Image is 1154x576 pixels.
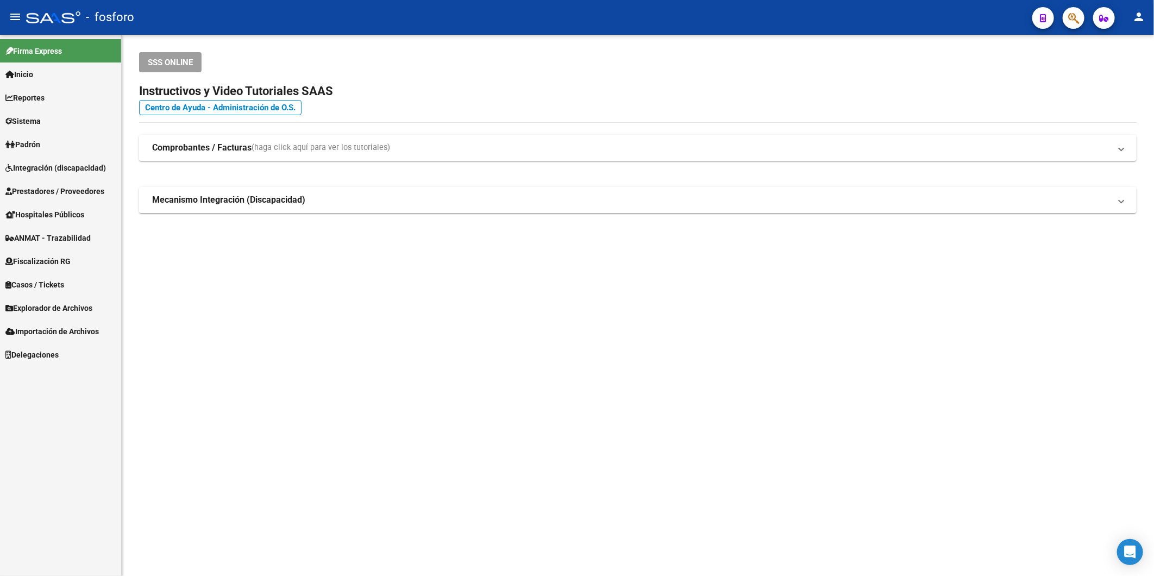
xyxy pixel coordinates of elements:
span: ANMAT - Trazabilidad [5,232,91,244]
span: Firma Express [5,45,62,57]
span: (haga click aquí para ver los tutoriales) [252,142,390,154]
strong: Comprobantes / Facturas [152,142,252,154]
span: Padrón [5,139,40,151]
span: Explorador de Archivos [5,302,92,314]
span: Sistema [5,115,41,127]
span: Casos / Tickets [5,279,64,291]
span: - fosforo [86,5,134,29]
button: SSS ONLINE [139,52,202,72]
mat-expansion-panel-header: Comprobantes / Facturas(haga click aquí para ver los tutoriales) [139,135,1137,161]
span: Prestadores / Proveedores [5,185,104,197]
span: Inicio [5,68,33,80]
strong: Mecanismo Integración (Discapacidad) [152,194,305,206]
h2: Instructivos y Video Tutoriales SAAS [139,81,1137,102]
span: Fiscalización RG [5,255,71,267]
span: Reportes [5,92,45,104]
mat-icon: person [1132,10,1145,23]
div: Open Intercom Messenger [1117,539,1143,565]
span: Importación de Archivos [5,325,99,337]
mat-expansion-panel-header: Mecanismo Integración (Discapacidad) [139,187,1137,213]
mat-icon: menu [9,10,22,23]
span: Hospitales Públicos [5,209,84,221]
span: Delegaciones [5,349,59,361]
a: Centro de Ayuda - Administración de O.S. [139,100,302,115]
span: Integración (discapacidad) [5,162,106,174]
span: SSS ONLINE [148,58,193,67]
